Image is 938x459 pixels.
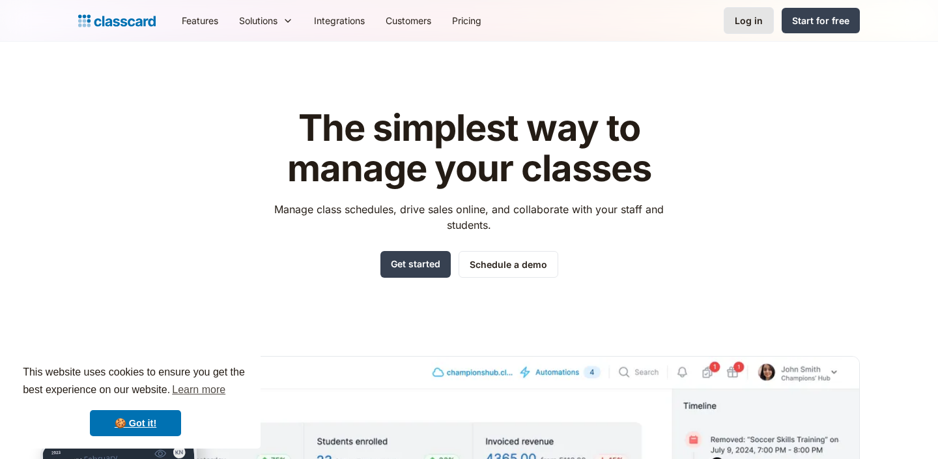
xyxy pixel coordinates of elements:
[171,6,229,35] a: Features
[782,8,860,33] a: Start for free
[459,251,558,278] a: Schedule a demo
[442,6,492,35] a: Pricing
[792,14,849,27] div: Start for free
[229,6,304,35] div: Solutions
[10,352,261,449] div: cookieconsent
[263,108,676,188] h1: The simplest way to manage your classes
[23,364,248,400] span: This website uses cookies to ensure you get the best experience on our website.
[78,12,156,30] a: home
[375,6,442,35] a: Customers
[304,6,375,35] a: Integrations
[724,7,774,34] a: Log in
[170,380,227,400] a: learn more about cookies
[263,201,676,233] p: Manage class schedules, drive sales online, and collaborate with your staff and students.
[90,410,181,436] a: dismiss cookie message
[380,251,451,278] a: Get started
[735,14,763,27] div: Log in
[239,14,277,27] div: Solutions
